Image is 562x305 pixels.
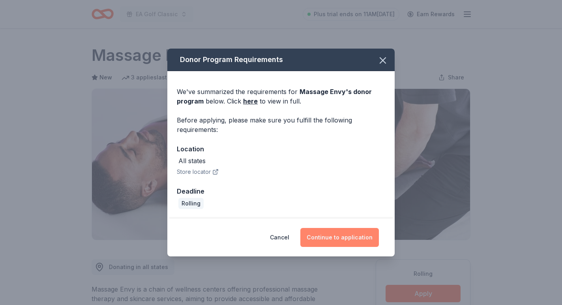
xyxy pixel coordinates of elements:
[177,167,219,177] button: Store locator
[177,144,385,154] div: Location
[177,87,385,106] div: We've summarized the requirements for below. Click to view in full.
[178,156,206,166] div: All states
[177,186,385,196] div: Deadline
[270,228,289,247] button: Cancel
[243,96,258,106] a: here
[177,115,385,134] div: Before applying, please make sure you fulfill the following requirements:
[300,228,379,247] button: Continue to application
[167,49,395,71] div: Donor Program Requirements
[178,198,204,209] div: Rolling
